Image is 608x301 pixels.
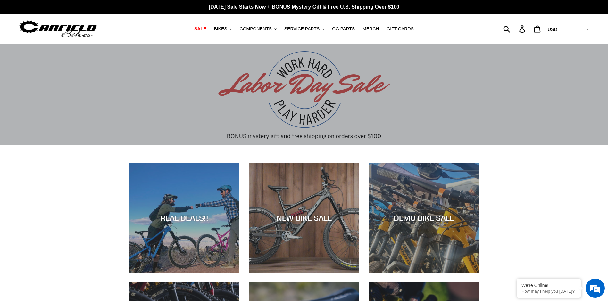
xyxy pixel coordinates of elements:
[129,213,239,223] div: REAL DEALS!!
[507,22,523,36] input: Search
[362,26,379,32] span: MERCH
[211,25,235,33] button: BIKES
[521,289,576,294] p: How may I help you today?
[383,25,417,33] a: GIFT CARDS
[387,26,414,32] span: GIFT CARDS
[369,213,479,223] div: DEMO BIKE SALE
[284,26,320,32] span: SERVICE PARTS
[249,213,359,223] div: NEW BIKE SALE
[214,26,227,32] span: BIKES
[129,163,239,273] a: REAL DEALS!!
[237,25,280,33] button: COMPONENTS
[249,163,359,273] a: NEW BIKE SALE
[332,26,355,32] span: GG PARTS
[521,283,576,288] div: We're Online!
[194,26,206,32] span: SALE
[329,25,358,33] a: GG PARTS
[18,19,98,39] img: Canfield Bikes
[240,26,272,32] span: COMPONENTS
[369,163,479,273] a: DEMO BIKE SALE
[191,25,209,33] a: SALE
[281,25,328,33] button: SERVICE PARTS
[359,25,382,33] a: MERCH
